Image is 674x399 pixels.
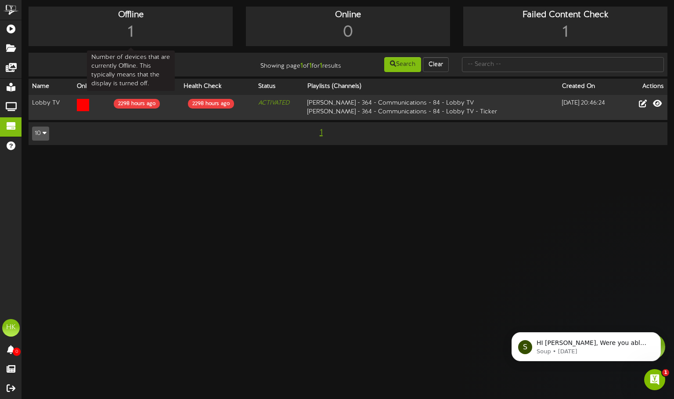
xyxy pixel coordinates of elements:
[106,79,180,95] th: Content Check
[2,319,20,337] div: HK
[255,79,304,95] th: Status
[73,79,106,95] th: Online
[13,348,21,356] span: 0
[559,95,623,120] td: [DATE] 20:46:24
[241,56,348,71] div: Showing page of for results
[188,99,234,109] div: 2298 hours ago
[304,79,558,95] th: Playlists (Channels)
[29,95,73,120] td: Lobby TV
[317,128,325,138] span: 1
[559,79,623,95] th: Created On
[644,369,665,390] iframe: Intercom live chat
[498,314,674,375] iframe: Intercom notifications message
[304,95,558,120] td: [PERSON_NAME] - 364 - Communications - 84 - Lobby TV [PERSON_NAME] - 364 - Communications - 84 - ...
[623,79,667,95] th: Actions
[320,62,322,70] strong: 1
[462,57,664,72] input: -- Search --
[309,62,312,70] strong: 1
[32,127,49,141] button: 10
[180,79,254,95] th: Health Check
[384,57,421,72] button: Search
[465,22,665,44] div: 1
[465,9,665,22] div: Failed Content Check
[31,22,231,44] div: 1
[300,62,303,70] strong: 1
[662,369,669,376] span: 1
[29,79,73,95] th: Name
[258,100,289,106] i: ACTIVATED
[31,9,231,22] div: Offline
[423,57,449,72] button: Clear
[248,9,448,22] div: Online
[114,99,160,109] div: 2298 hours ago
[248,22,448,44] div: 0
